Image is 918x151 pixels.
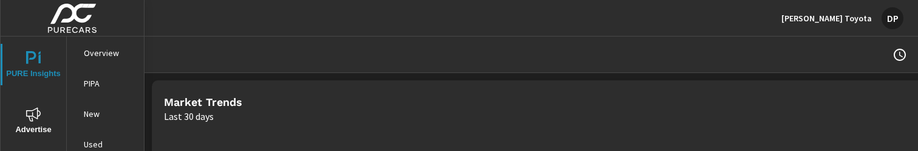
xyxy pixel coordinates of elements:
div: New [67,105,144,123]
div: PIPA [67,74,144,93]
div: DP [882,7,903,29]
span: PURE Insights [4,51,63,81]
p: [PERSON_NAME] Toyota [781,13,872,24]
p: Last 30 days [164,109,214,124]
p: Used [84,138,134,150]
p: New [84,108,134,120]
p: PIPA [84,77,134,90]
p: Overview [84,47,134,59]
span: Advertise [4,107,63,137]
h5: Market Trends [164,96,242,108]
div: Overview [67,44,144,62]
